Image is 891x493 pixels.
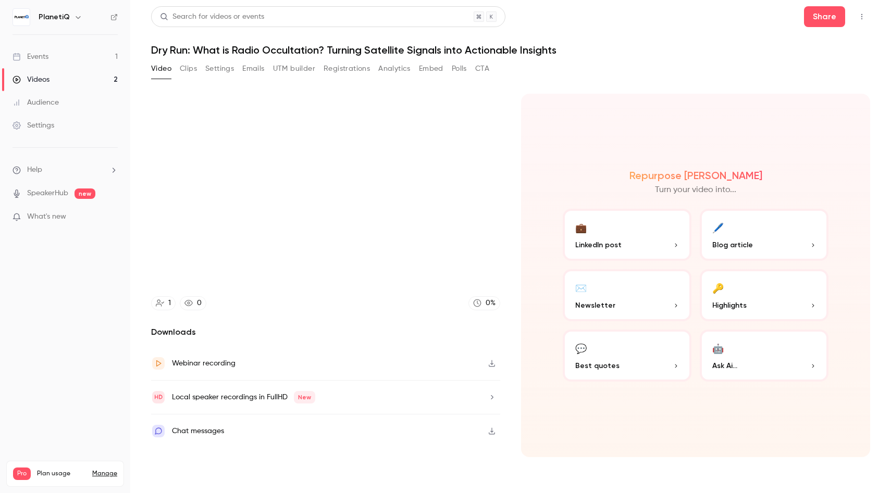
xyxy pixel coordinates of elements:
[13,74,49,85] div: Videos
[151,296,176,310] a: 1
[575,300,615,311] span: Newsletter
[172,391,315,403] div: Local speaker recordings in FullHD
[575,340,587,356] div: 💬
[168,298,171,309] div: 1
[27,211,66,222] span: What's new
[172,357,236,370] div: Webinar recording
[27,188,68,199] a: SpeakerHub
[160,11,264,22] div: Search for videos or events
[151,60,171,77] button: Video
[563,269,691,321] button: ✉️Newsletter
[197,298,202,309] div: 0
[13,165,118,175] li: help-dropdown-opener
[575,219,587,235] div: 💼
[180,296,206,310] a: 0
[468,296,500,310] a: 0%
[700,209,828,261] button: 🖊️Blog article
[13,467,31,480] span: Pro
[37,470,86,478] span: Plan usage
[712,360,737,371] span: Ask Ai...
[13,120,54,131] div: Settings
[378,60,411,77] button: Analytics
[712,219,724,235] div: 🖊️
[575,239,622,250] span: LinkedIn post
[13,9,30,26] img: PlanetiQ
[205,60,234,77] button: Settings
[486,298,496,309] div: 0 %
[27,165,42,175] span: Help
[452,60,467,77] button: Polls
[575,280,587,296] div: ✉️
[172,425,224,437] div: Chat messages
[700,330,828,382] button: 🤖Ask Ai...
[563,330,691,382] button: 💬Best quotes
[712,239,753,250] span: Blog article
[629,169,762,182] h2: Repurpose [PERSON_NAME]
[475,60,489,77] button: CTA
[294,391,315,403] span: New
[853,8,870,25] button: Top Bar Actions
[92,470,117,478] a: Manage
[712,280,724,296] div: 🔑
[151,44,870,56] h1: Dry Run: What is Radio Occultation? Turning Satellite Signals into Actionable Insights
[13,52,48,62] div: Events
[712,300,747,311] span: Highlights
[575,360,620,371] span: Best quotes
[712,340,724,356] div: 🤖
[39,12,70,22] h6: PlanetiQ
[180,60,197,77] button: Clips
[75,188,95,199] span: new
[151,326,500,338] h2: Downloads
[419,60,443,77] button: Embed
[700,269,828,321] button: 🔑Highlights
[563,209,691,261] button: 💼LinkedIn post
[324,60,370,77] button: Registrations
[13,97,59,108] div: Audience
[804,6,845,27] button: Share
[273,60,315,77] button: UTM builder
[242,60,264,77] button: Emails
[655,184,736,196] p: Turn your video into...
